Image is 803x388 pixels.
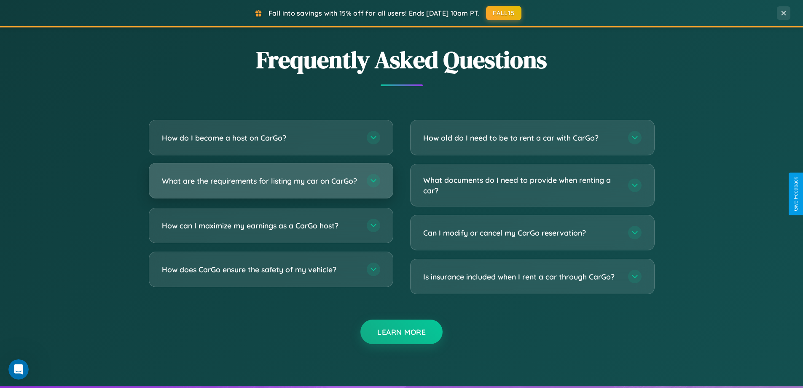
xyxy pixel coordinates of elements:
h3: How old do I need to be to rent a car with CarGo? [423,133,620,143]
h3: How can I maximize my earnings as a CarGo host? [162,220,358,231]
h2: Frequently Asked Questions [149,43,655,76]
button: FALL15 [486,6,521,20]
h3: What documents do I need to provide when renting a car? [423,175,620,195]
span: Fall into savings with 15% off for all users! Ends [DATE] 10am PT. [269,9,480,17]
h3: What are the requirements for listing my car on CarGo? [162,176,358,186]
h3: How do I become a host on CarGo? [162,133,358,143]
h3: Is insurance included when I rent a car through CarGo? [423,271,620,282]
h3: How does CarGo ensure the safety of my vehicle? [162,264,358,275]
h3: Can I modify or cancel my CarGo reservation? [423,228,620,238]
div: Give Feedback [793,177,799,211]
button: Learn More [360,320,443,344]
iframe: Intercom live chat [8,359,29,380]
